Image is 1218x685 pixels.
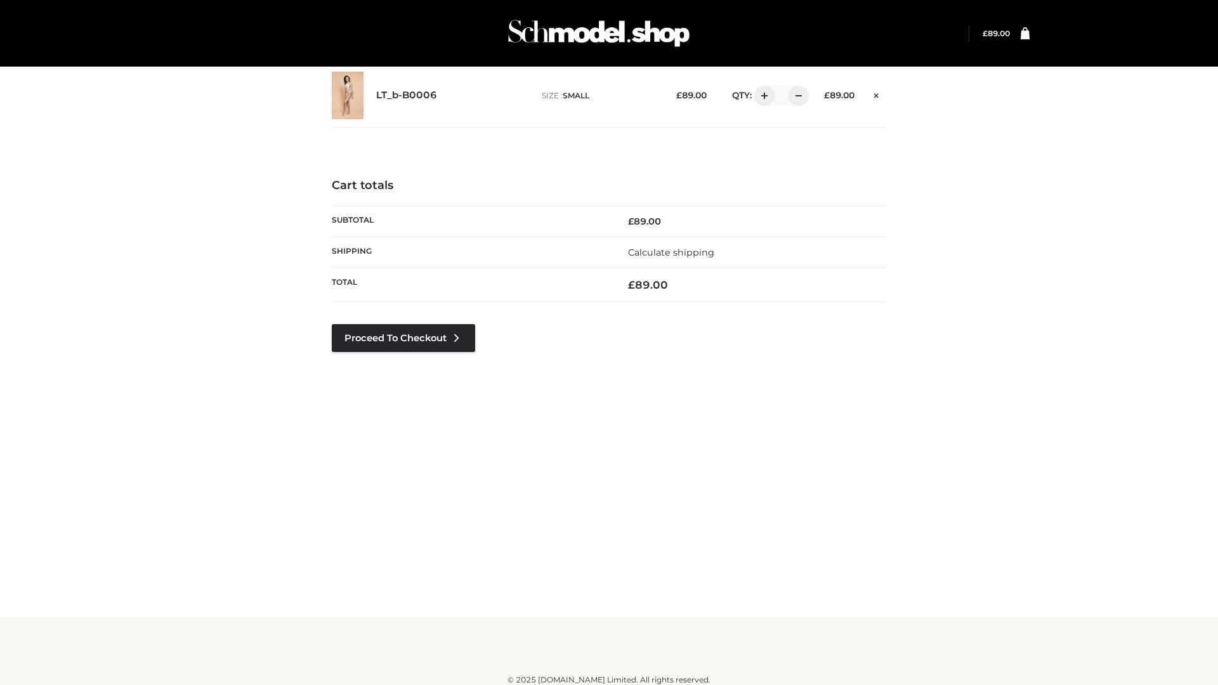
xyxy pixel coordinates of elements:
th: Shipping [332,237,609,268]
span: £ [983,29,988,38]
span: £ [628,216,634,227]
bdi: 89.00 [824,90,855,100]
span: SMALL [563,91,589,100]
span: £ [676,90,682,100]
span: £ [628,278,635,291]
th: Total [332,268,609,302]
bdi: 89.00 [628,278,668,291]
a: LT_b-B0006 [376,89,437,101]
span: £ [824,90,830,100]
img: Schmodel Admin 964 [504,8,694,58]
div: QTY: [719,86,804,106]
a: Calculate shipping [628,247,714,258]
p: size : [542,90,657,101]
a: Proceed to Checkout [332,324,475,352]
bdi: 89.00 [628,216,661,227]
bdi: 89.00 [983,29,1010,38]
th: Subtotal [332,205,609,237]
a: Remove this item [867,86,886,102]
bdi: 89.00 [676,90,707,100]
a: £89.00 [983,29,1010,38]
h4: Cart totals [332,179,886,193]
